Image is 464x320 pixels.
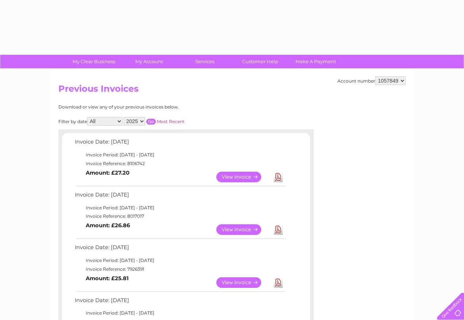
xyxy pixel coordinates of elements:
a: Download [274,172,283,182]
td: Invoice Reference: 7926391 [73,265,286,274]
td: Invoice Period: [DATE] - [DATE] [73,151,286,159]
td: Invoice Period: [DATE] - [DATE] [73,203,286,212]
td: Invoice Reference: 8106742 [73,159,286,168]
b: Amount: £26.86 [86,222,130,229]
b: Amount: £25.81 [86,275,129,282]
b: Amount: £27.20 [86,169,129,176]
div: Account number [337,76,406,85]
div: Download or view any of your previous invoices below. [58,104,250,110]
a: Download [274,277,283,288]
td: Invoice Date: [DATE] [73,296,286,309]
td: Invoice Period: [DATE] - [DATE] [73,309,286,317]
a: Make A Payment [286,55,346,68]
a: View [216,277,270,288]
a: Download [274,224,283,235]
td: Invoice Date: [DATE] [73,190,286,203]
a: Most Recent [157,119,185,124]
a: My Clear Business [64,55,124,68]
td: Invoice Period: [DATE] - [DATE] [73,256,286,265]
a: View [216,172,270,182]
td: Invoice Date: [DATE] [73,137,286,151]
a: My Account [119,55,179,68]
h2: Previous Invoices [58,84,406,98]
td: Invoice Date: [DATE] [73,243,286,256]
a: Customer Help [230,55,290,68]
div: Filter by date [58,117,250,126]
td: Invoice Reference: 8017017 [73,212,286,221]
a: Services [175,55,235,68]
a: View [216,224,270,235]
